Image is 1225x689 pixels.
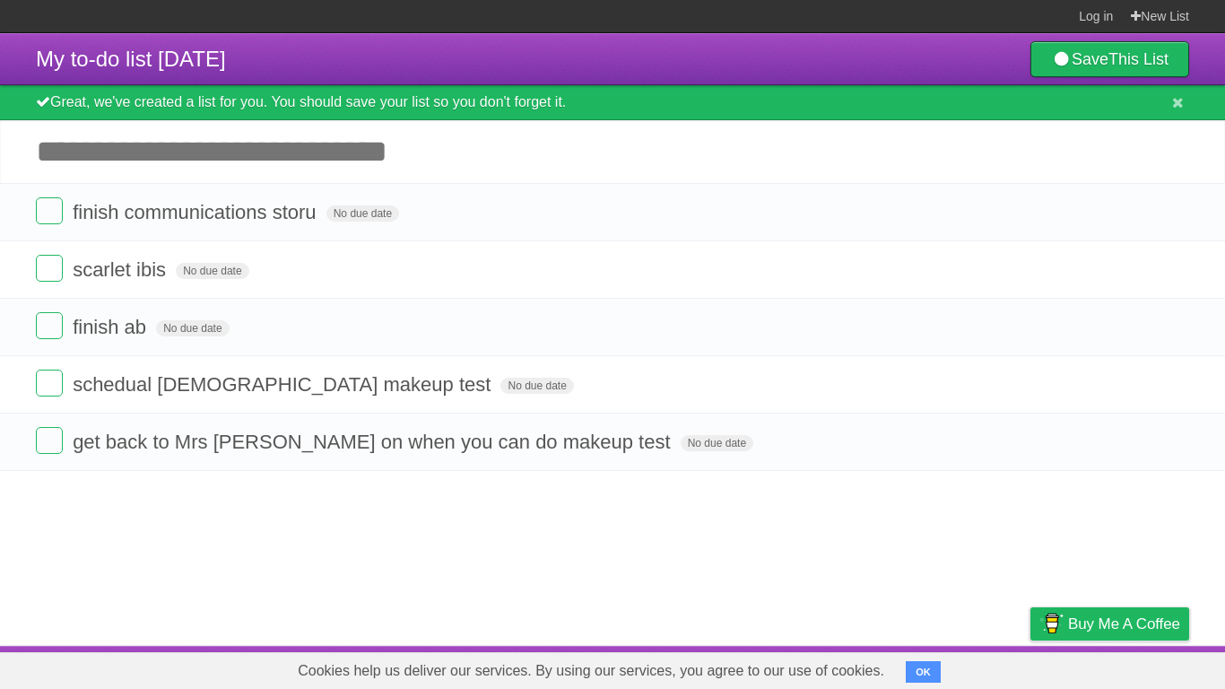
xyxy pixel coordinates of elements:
label: Done [36,197,63,224]
span: No due date [176,263,248,279]
span: finish communications storu [73,201,320,223]
span: finish ab [73,316,151,338]
span: No due date [681,435,753,451]
span: schedual [DEMOGRAPHIC_DATA] makeup test [73,373,495,396]
a: Privacy [1007,650,1054,685]
span: Buy me a coffee [1068,608,1180,640]
span: scarlet ibis [73,258,170,281]
a: Developers [851,650,924,685]
a: Terms [946,650,986,685]
label: Done [36,370,63,397]
span: No due date [156,320,229,336]
a: SaveThis List [1030,41,1189,77]
a: About [792,650,830,685]
label: Done [36,312,63,339]
span: Cookies help us deliver our services. By using our services, you agree to our use of cookies. [280,653,902,689]
label: Done [36,427,63,454]
span: My to-do list [DATE] [36,47,226,71]
span: get back to Mrs [PERSON_NAME] on when you can do makeup test [73,431,674,453]
span: No due date [326,205,399,222]
a: Buy me a coffee [1030,607,1189,641]
span: No due date [500,378,573,394]
button: OK [906,661,941,683]
img: Buy me a coffee [1039,608,1064,639]
label: Done [36,255,63,282]
a: Suggest a feature [1076,650,1189,685]
b: This List [1108,50,1169,68]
